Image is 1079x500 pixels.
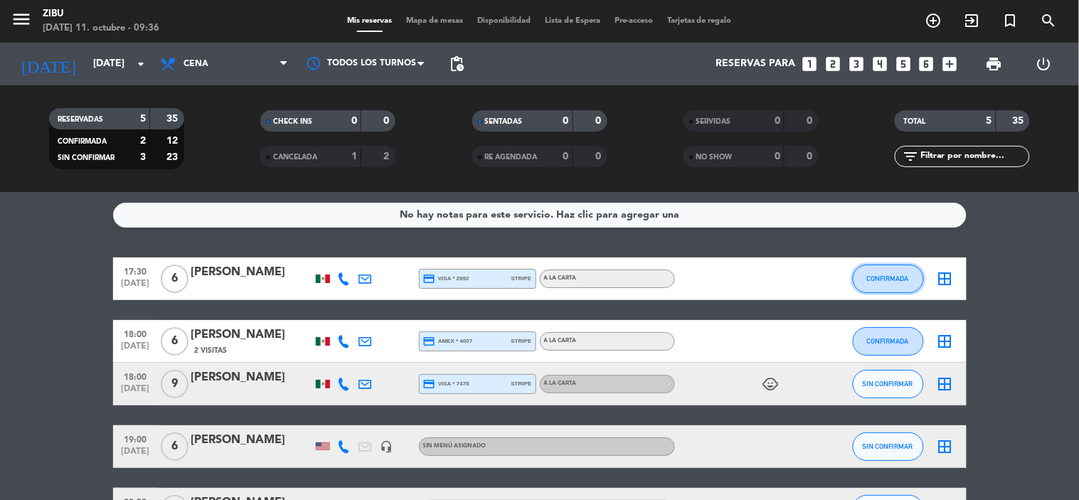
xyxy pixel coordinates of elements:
[161,265,188,293] span: 6
[800,55,819,73] i: looks_one
[1019,43,1068,85] div: LOG OUT
[161,370,188,398] span: 9
[919,149,1029,164] input: Filtrar por nombre...
[867,275,909,282] span: CONFIRMADA
[191,368,312,387] div: [PERSON_NAME]
[118,325,154,341] span: 18:00
[485,154,538,161] span: RE AGENDADA
[964,12,981,29] i: exit_to_app
[915,9,953,33] span: RESERVAR MESA
[273,154,317,161] span: CANCELADA
[340,17,399,25] span: Mis reservas
[511,274,532,283] span: stripe
[58,154,115,161] span: SIN CONFIRMAR
[166,114,181,124] strong: 35
[166,152,181,162] strong: 23
[191,431,312,450] div: [PERSON_NAME]
[118,447,154,463] span: [DATE]
[987,116,992,126] strong: 5
[1035,55,1052,73] i: power_settings_new
[853,265,924,293] button: CONFIRMADA
[423,272,469,285] span: visa * 2992
[1041,12,1058,29] i: search
[511,336,532,346] span: stripe
[863,442,913,450] span: SIN CONFIRMAR
[423,335,473,348] span: amex * 4007
[384,116,393,126] strong: 0
[423,378,469,390] span: visa * 7476
[423,378,436,390] i: credit_card
[118,341,154,358] span: [DATE]
[423,335,436,348] i: credit_card
[1002,12,1019,29] i: turned_in_not
[563,151,569,161] strong: 0
[118,368,154,384] span: 18:00
[184,59,208,69] span: Cena
[853,432,924,461] button: SIN CONFIRMAR
[871,55,889,73] i: looks_4
[58,116,103,123] span: RESERVADAS
[161,432,188,461] span: 6
[191,326,312,344] div: [PERSON_NAME]
[58,138,107,145] span: CONFIRMADA
[118,384,154,400] span: [DATE]
[937,333,954,350] i: border_all
[273,118,312,125] span: CHECK INS
[696,118,731,125] span: SERVIDAS
[140,114,146,124] strong: 5
[660,17,739,25] span: Tarjetas de regalo
[118,430,154,447] span: 19:00
[847,55,866,73] i: looks_3
[853,370,924,398] button: SIN CONFIRMAR
[824,55,842,73] i: looks_two
[140,136,146,146] strong: 2
[511,379,532,388] span: stripe
[538,17,607,25] span: Lista de Espera
[191,263,312,282] div: [PERSON_NAME]
[867,337,909,345] span: CONFIRMADA
[902,148,919,165] i: filter_list
[762,376,780,393] i: child_care
[775,116,780,126] strong: 0
[384,151,393,161] strong: 2
[937,438,954,455] i: border_all
[903,118,925,125] span: TOTAL
[43,21,159,36] div: [DATE] 11. octubre - 09:36
[11,9,32,30] i: menu
[423,443,487,449] span: Sin menú asignado
[775,151,780,161] strong: 0
[43,7,159,21] div: Zibu
[1013,116,1027,126] strong: 35
[937,270,954,287] i: border_all
[894,55,913,73] i: looks_5
[11,48,86,80] i: [DATE]
[132,55,149,73] i: arrow_drop_down
[118,262,154,279] span: 17:30
[118,279,154,295] span: [DATE]
[448,55,465,73] span: pending_actions
[853,327,924,356] button: CONFIRMADA
[992,9,1030,33] span: Reserva especial
[161,327,188,356] span: 6
[953,9,992,33] span: WALK IN
[607,17,660,25] span: Pre-acceso
[716,58,795,70] span: Reservas para
[696,154,733,161] span: NO SHOW
[595,151,604,161] strong: 0
[544,338,577,344] span: A LA CARTA
[485,118,523,125] span: SENTADAS
[1030,9,1068,33] span: BUSCAR
[807,116,815,126] strong: 0
[595,116,604,126] strong: 0
[563,116,569,126] strong: 0
[140,152,146,162] strong: 3
[381,440,393,453] i: headset_mic
[544,275,577,281] span: A LA CARTA
[863,380,913,388] span: SIN CONFIRMAR
[544,381,577,386] span: A LA CARTA
[166,136,181,146] strong: 12
[986,55,1003,73] span: print
[351,116,357,126] strong: 0
[11,9,32,35] button: menu
[399,17,470,25] span: Mapa de mesas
